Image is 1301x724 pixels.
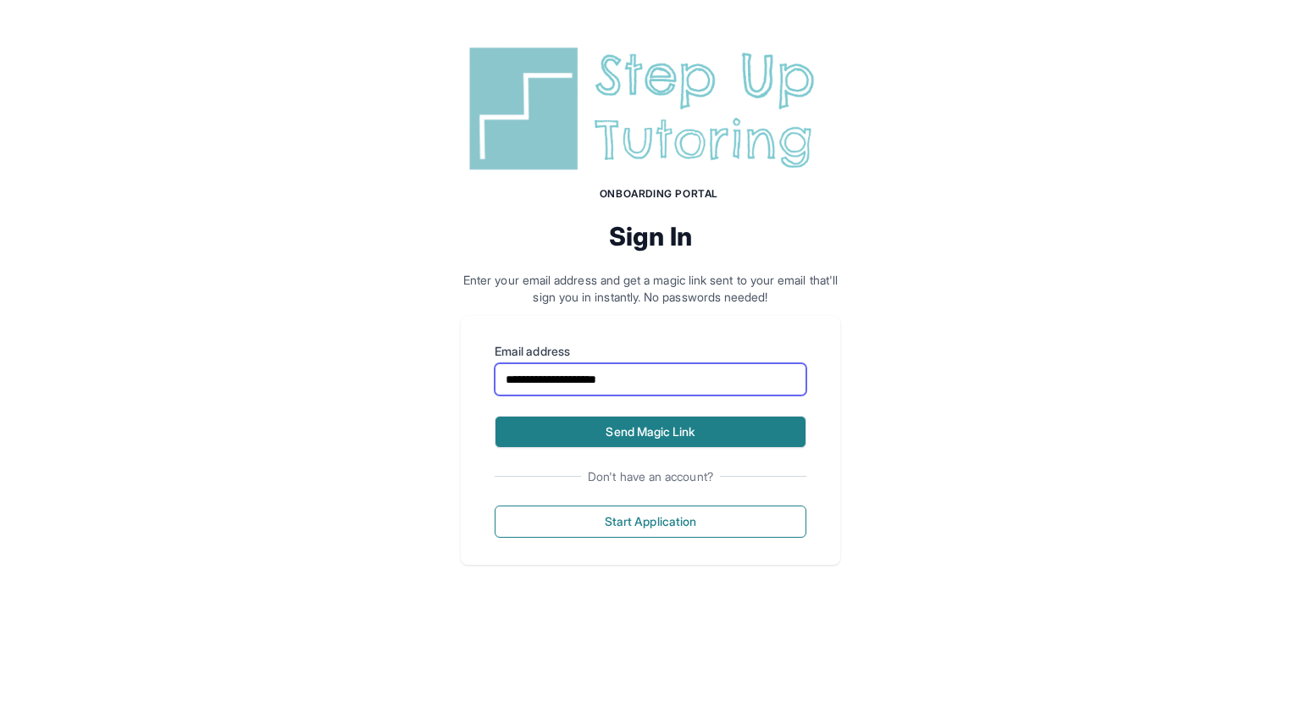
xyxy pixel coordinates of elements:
[478,187,840,201] h1: Onboarding Portal
[461,221,840,251] h2: Sign In
[461,272,840,306] p: Enter your email address and get a magic link sent to your email that'll sign you in instantly. N...
[461,41,840,177] img: Step Up Tutoring horizontal logo
[495,343,806,360] label: Email address
[581,468,720,485] span: Don't have an account?
[495,416,806,448] button: Send Magic Link
[495,506,806,538] button: Start Application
